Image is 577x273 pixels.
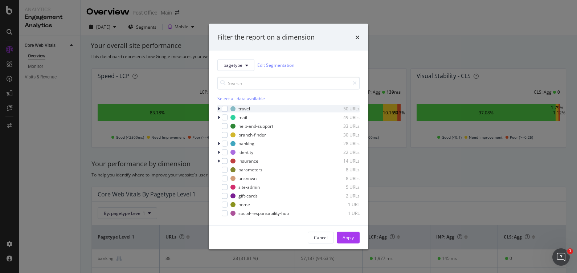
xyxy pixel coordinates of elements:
[343,235,354,241] div: Apply
[238,210,289,216] div: social-responsability-hub
[238,114,247,121] div: mail
[238,184,260,190] div: site-admin
[238,193,258,199] div: gift-cards
[324,175,360,182] div: 8 URLs
[238,106,250,112] div: travel
[238,132,266,138] div: branch-finder
[324,158,360,164] div: 14 URLs
[217,33,315,42] div: Filter the report on a dimension
[324,123,360,129] div: 33 URLs
[238,175,257,182] div: unknown
[567,248,573,254] span: 1
[238,158,258,164] div: insurance
[552,248,570,266] iframe: Intercom live chat
[324,193,360,199] div: 2 URLs
[324,201,360,208] div: 1 URL
[324,106,360,112] div: 50 URLs
[337,232,360,243] button: Apply
[217,95,360,101] div: Select all data available
[314,235,328,241] div: Cancel
[324,132,360,138] div: 30 URLs
[217,77,360,89] input: Search
[209,24,368,249] div: modal
[324,114,360,121] div: 49 URLs
[238,123,273,129] div: help-and-support
[217,59,254,71] button: pagetype
[308,232,334,243] button: Cancel
[238,167,262,173] div: parameters
[324,149,360,155] div: 22 URLs
[324,167,360,173] div: 8 URLs
[238,149,253,155] div: identity
[238,201,250,208] div: home
[355,33,360,42] div: times
[224,62,242,68] span: pagetype
[324,184,360,190] div: 5 URLs
[257,61,294,69] a: Edit Segmentation
[324,210,360,216] div: 1 URL
[324,140,360,147] div: 28 URLs
[238,140,254,147] div: banking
